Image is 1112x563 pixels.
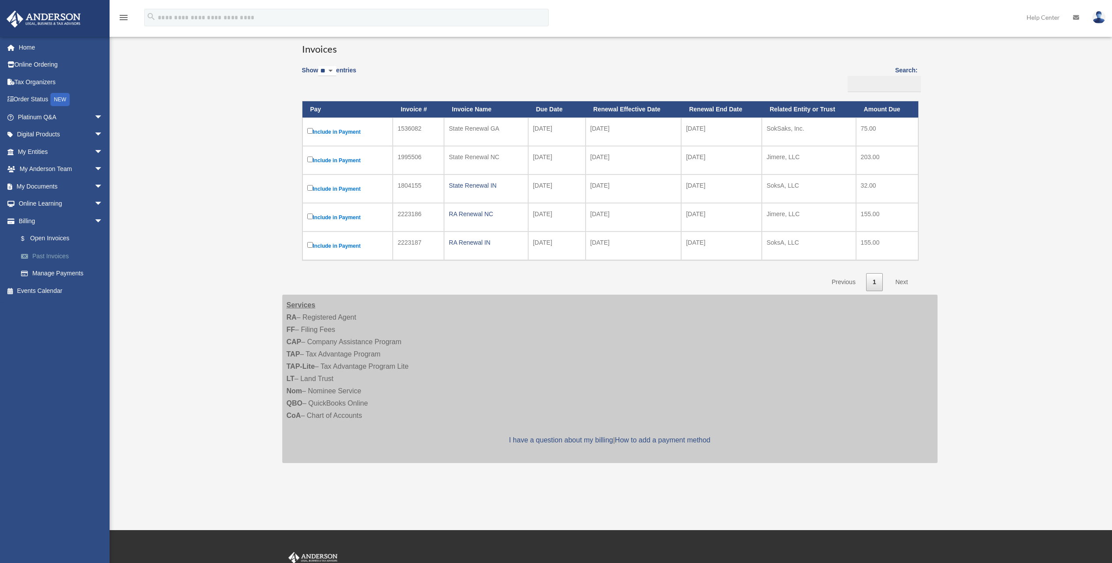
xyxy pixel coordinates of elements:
h3: Invoices [302,34,918,56]
td: 2223186 [393,203,444,232]
label: Include in Payment [307,155,388,166]
div: State Renewal NC [449,151,523,163]
td: [DATE] [586,203,682,232]
a: Online Ordering [6,56,116,74]
select: Showentries [318,66,336,76]
span: arrow_drop_down [94,178,112,196]
div: – Registered Agent – Filing Fees – Company Assistance Program – Tax Advantage Program – Tax Advan... [282,295,938,463]
a: 1 [866,273,883,291]
td: 203.00 [856,146,918,175]
i: menu [118,12,129,23]
a: Digital Productsarrow_drop_down [6,126,116,143]
td: 1995506 [393,146,444,175]
strong: RA [287,314,297,321]
span: arrow_drop_down [94,126,112,144]
label: Include in Payment [307,212,388,223]
th: Renewal End Date: activate to sort column ascending [681,101,762,118]
a: My Anderson Teamarrow_drop_down [6,160,116,178]
span: arrow_drop_down [94,108,112,126]
input: Include in Payment [307,242,313,248]
a: Platinum Q&Aarrow_drop_down [6,108,116,126]
input: Include in Payment [307,185,313,191]
span: arrow_drop_down [94,143,112,161]
td: SoksA, LLC [762,175,856,203]
td: Jimere, LLC [762,203,856,232]
td: [DATE] [528,203,586,232]
strong: TAP-Lite [287,363,315,370]
th: Invoice #: activate to sort column ascending [393,101,444,118]
td: [DATE] [681,146,762,175]
label: Search: [845,65,918,92]
div: State Renewal GA [449,122,523,135]
strong: TAP [287,350,300,358]
td: SoksA, LLC [762,232,856,260]
i: search [146,12,156,21]
div: State Renewal IN [449,179,523,192]
td: 32.00 [856,175,918,203]
td: 75.00 [856,118,918,146]
span: arrow_drop_down [94,195,112,213]
a: Previous [825,273,862,291]
a: Home [6,39,116,56]
a: Billingarrow_drop_down [6,212,116,230]
a: How to add a payment method [615,436,711,444]
a: Events Calendar [6,282,116,299]
td: Jimere, LLC [762,146,856,175]
td: SokSaks, Inc. [762,118,856,146]
td: 1536082 [393,118,444,146]
label: Show entries [302,65,356,85]
input: Search: [848,76,921,93]
img: User Pic [1092,11,1105,24]
strong: CoA [287,412,301,419]
td: 2223187 [393,232,444,260]
p: | [287,434,933,446]
td: [DATE] [528,232,586,260]
label: Include in Payment [307,183,388,194]
td: 155.00 [856,203,918,232]
td: [DATE] [528,175,586,203]
td: [DATE] [681,175,762,203]
span: $ [26,233,30,244]
a: Manage Payments [12,265,116,282]
a: $Open Invoices [12,230,112,248]
div: NEW [50,93,70,106]
td: [DATE] [586,118,682,146]
strong: CAP [287,338,302,346]
td: [DATE] [681,118,762,146]
div: RA Renewal NC [449,208,523,220]
input: Include in Payment [307,128,313,134]
label: Include in Payment [307,240,388,251]
td: 155.00 [856,232,918,260]
strong: Services [287,301,316,309]
th: Amount Due: activate to sort column ascending [856,101,918,118]
td: 1804155 [393,175,444,203]
th: Renewal Effective Date: activate to sort column ascending [586,101,682,118]
a: menu [118,15,129,23]
td: [DATE] [528,118,586,146]
strong: LT [287,375,295,382]
a: Past Invoices [12,247,116,265]
div: RA Renewal IN [449,236,523,249]
td: [DATE] [586,232,682,260]
span: arrow_drop_down [94,160,112,178]
a: My Entitiesarrow_drop_down [6,143,116,160]
td: [DATE] [681,232,762,260]
td: [DATE] [681,203,762,232]
th: Due Date: activate to sort column ascending [528,101,586,118]
th: Invoice Name: activate to sort column ascending [444,101,528,118]
strong: Nom [287,387,302,395]
strong: QBO [287,399,302,407]
a: Next [889,273,915,291]
input: Include in Payment [307,214,313,219]
td: [DATE] [586,175,682,203]
a: My Documentsarrow_drop_down [6,178,116,195]
th: Pay: activate to sort column descending [302,101,393,118]
a: Tax Organizers [6,73,116,91]
td: [DATE] [528,146,586,175]
label: Include in Payment [307,126,388,137]
td: [DATE] [586,146,682,175]
strong: FF [287,326,295,333]
a: I have a question about my billing [509,436,613,444]
span: arrow_drop_down [94,212,112,230]
a: Online Learningarrow_drop_down [6,195,116,213]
